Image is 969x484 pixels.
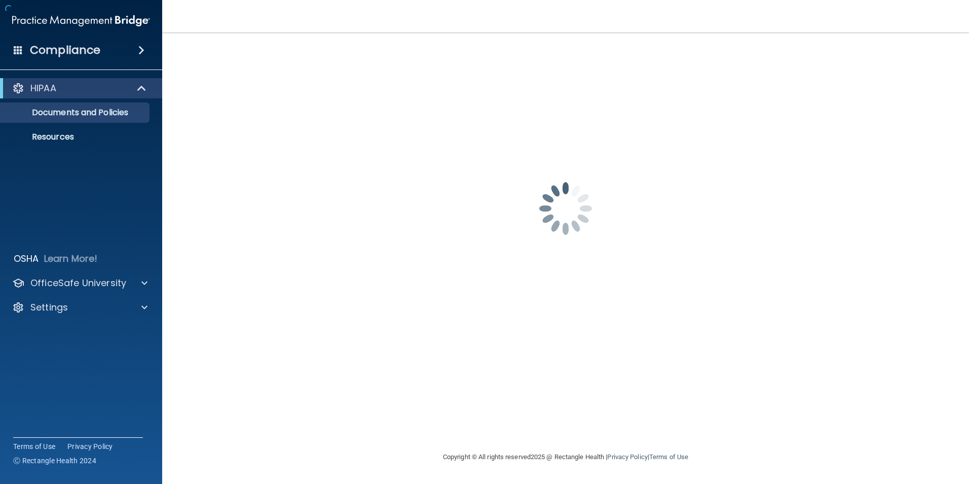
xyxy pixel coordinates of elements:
[12,277,147,289] a: OfficeSafe University
[12,301,147,314] a: Settings
[30,277,126,289] p: OfficeSafe University
[13,456,96,466] span: Ⓒ Rectangle Health 2024
[14,253,39,265] p: OSHA
[12,82,147,94] a: HIPAA
[515,158,616,259] img: spinner.e123f6fc.gif
[67,441,113,452] a: Privacy Policy
[30,82,56,94] p: HIPAA
[12,11,150,31] img: PMB logo
[794,412,957,453] iframe: Drift Widget Chat Controller
[649,453,688,461] a: Terms of Use
[607,453,647,461] a: Privacy Policy
[30,301,68,314] p: Settings
[44,253,98,265] p: Learn More!
[381,441,751,473] div: Copyright © All rights reserved 2025 @ Rectangle Health | |
[7,132,145,142] p: Resources
[30,43,100,57] h4: Compliance
[7,108,145,118] p: Documents and Policies
[13,441,55,452] a: Terms of Use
